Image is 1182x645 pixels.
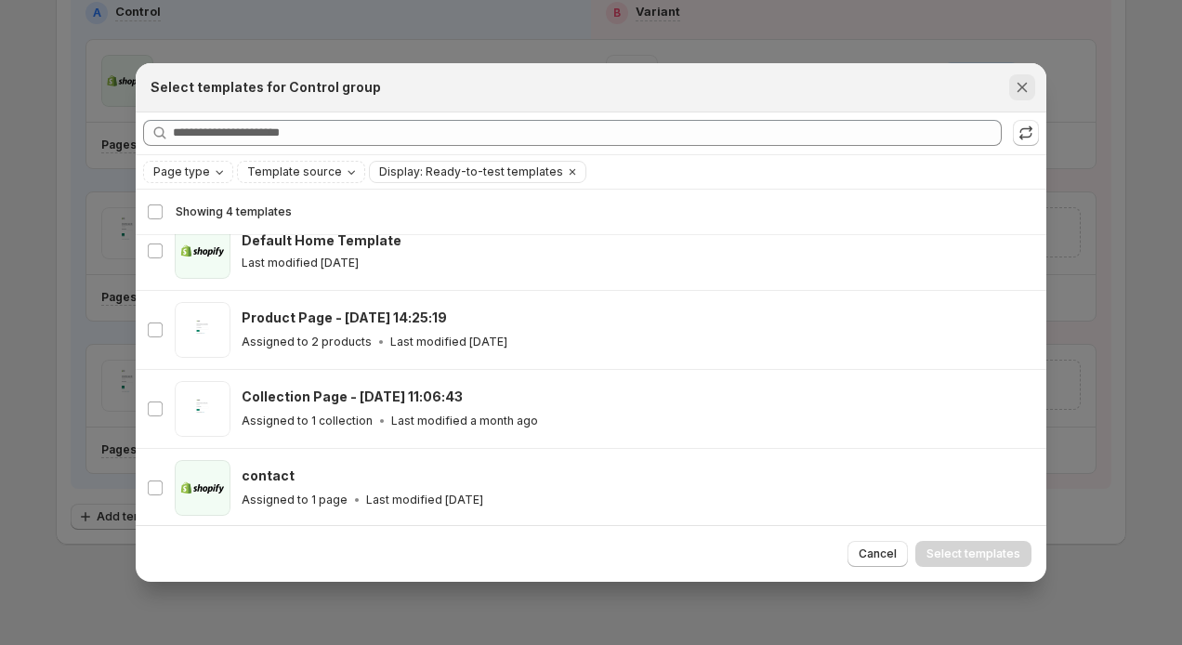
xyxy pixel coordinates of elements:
button: Page type [144,162,232,182]
h3: contact [242,467,295,485]
button: Clear [563,162,582,182]
span: Template source [247,165,342,179]
h2: Select templates for Control group [151,78,381,97]
img: contact [175,460,230,516]
span: Display: Ready-to-test templates [379,165,563,179]
span: Showing 4 templates [176,204,292,219]
button: Display: Ready-to-test templates [370,162,563,182]
p: Assigned to 2 products [242,335,372,349]
button: Cancel [847,541,908,567]
button: Template source [238,162,364,182]
h3: Default Home Template [242,231,401,250]
button: Close [1009,74,1035,100]
span: Page type [153,165,210,179]
h3: Product Page - [DATE] 14:25:19 [242,309,447,327]
span: Cancel [859,546,897,561]
p: Last modified a month ago [391,414,538,428]
p: Assigned to 1 collection [242,414,373,428]
h3: Collection Page - [DATE] 11:06:43 [242,388,463,406]
p: Last modified [DATE] [242,256,359,270]
p: Last modified [DATE] [366,493,483,507]
p: Assigned to 1 page [242,493,348,507]
p: Last modified [DATE] [390,335,507,349]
